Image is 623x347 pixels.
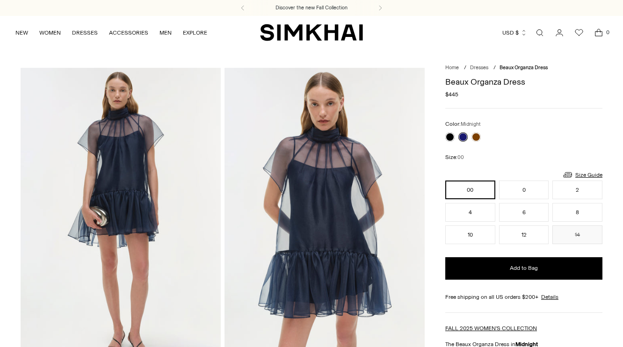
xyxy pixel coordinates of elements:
button: 4 [445,203,495,222]
a: Open cart modal [589,23,608,42]
span: $445 [445,90,458,99]
label: Color: [445,120,481,129]
a: MEN [159,22,172,43]
a: Dresses [470,65,488,71]
label: Size: [445,153,464,162]
button: 0 [499,181,549,199]
a: FALL 2025 WOMEN'S COLLECTION [445,325,537,332]
button: USD $ [502,22,527,43]
a: Wishlist [570,23,588,42]
div: / [464,64,466,72]
a: Size Guide [562,169,602,181]
h1: Beaux Organza Dress [445,78,602,86]
a: Details [541,293,558,301]
a: Go to the account page [550,23,569,42]
a: SIMKHAI [260,23,363,42]
a: DRESSES [72,22,98,43]
button: 00 [445,181,495,199]
a: Discover the new Fall Collection [275,4,348,12]
button: 12 [499,225,549,244]
a: Open search modal [530,23,549,42]
a: Home [445,65,459,71]
a: ACCESSORIES [109,22,148,43]
button: 8 [552,203,602,222]
span: Add to Bag [510,264,538,272]
button: 6 [499,203,549,222]
button: Add to Bag [445,257,602,280]
button: 14 [552,225,602,244]
span: Midnight [461,121,481,127]
div: / [493,64,496,72]
button: 10 [445,225,495,244]
a: WOMEN [39,22,61,43]
span: Beaux Organza Dress [500,65,548,71]
span: 0 [603,28,612,36]
a: EXPLORE [183,22,207,43]
div: Free shipping on all US orders $200+ [445,293,602,301]
span: 00 [457,154,464,160]
nav: breadcrumbs [445,64,602,72]
button: 2 [552,181,602,199]
a: NEW [15,22,28,43]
